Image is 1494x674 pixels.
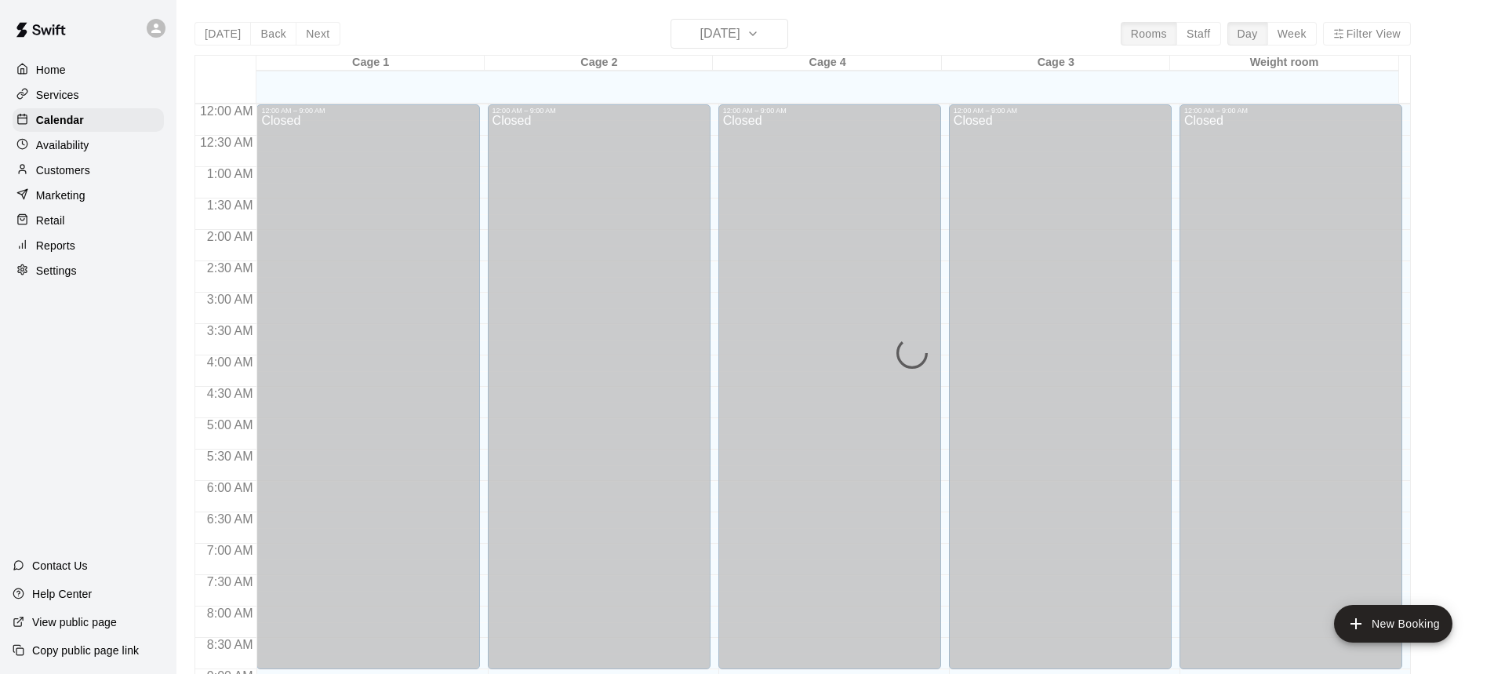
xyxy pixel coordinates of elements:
a: Retail [13,209,164,232]
div: 12:00 AM – 9:00 AM [1184,107,1398,115]
p: Customers [36,162,90,178]
div: 12:00 AM – 9:00 AM: Closed [949,104,1172,669]
p: Marketing [36,188,85,203]
button: add [1334,605,1452,643]
p: Home [36,62,66,78]
div: Cage 3 [942,56,1170,71]
div: 12:00 AM – 9:00 AM: Closed [488,104,711,669]
div: Weight room [1170,56,1398,71]
p: Availability [36,137,89,153]
p: View public page [32,614,117,630]
a: Settings [13,259,164,282]
span: 4:30 AM [203,387,257,400]
span: 1:00 AM [203,167,257,180]
span: 6:30 AM [203,512,257,526]
span: 6:00 AM [203,481,257,494]
div: 12:00 AM – 9:00 AM: Closed [1180,104,1402,669]
span: 7:00 AM [203,544,257,557]
span: 1:30 AM [203,199,257,212]
span: 8:30 AM [203,638,257,651]
div: 12:00 AM – 9:00 AM [723,107,936,115]
div: Cage 2 [485,56,713,71]
a: Marketing [13,184,164,207]
p: Contact Us [32,558,88,574]
a: Home [13,58,164,82]
p: Copy public page link [32,643,139,658]
span: 5:00 AM [203,418,257,432]
div: 12:00 AM – 9:00 AM [493,107,706,115]
span: 3:00 AM [203,293,257,306]
p: Settings [36,263,77,279]
div: 12:00 AM – 9:00 AM [954,107,1167,115]
span: 3:30 AM [203,324,257,337]
p: Help Center [32,586,92,602]
div: Cage 1 [256,56,485,71]
span: 12:00 AM [196,104,257,118]
span: 8:00 AM [203,607,257,620]
a: Availability [13,133,164,157]
a: Customers [13,158,164,182]
span: 12:30 AM [196,136,257,149]
a: Services [13,83,164,107]
span: 5:30 AM [203,450,257,463]
p: Services [36,87,79,103]
span: 2:00 AM [203,230,257,243]
a: Calendar [13,108,164,132]
div: 12:00 AM – 9:00 AM: Closed [256,104,479,669]
span: 4:00 AM [203,355,257,369]
span: 2:30 AM [203,261,257,275]
div: 12:00 AM – 9:00 AM [261,107,474,115]
p: Reports [36,238,75,253]
a: Reports [13,234,164,257]
p: Retail [36,213,65,228]
div: Cage 4 [713,56,941,71]
span: 7:30 AM [203,575,257,588]
p: Calendar [36,112,84,128]
div: 12:00 AM – 9:00 AM: Closed [718,104,941,669]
